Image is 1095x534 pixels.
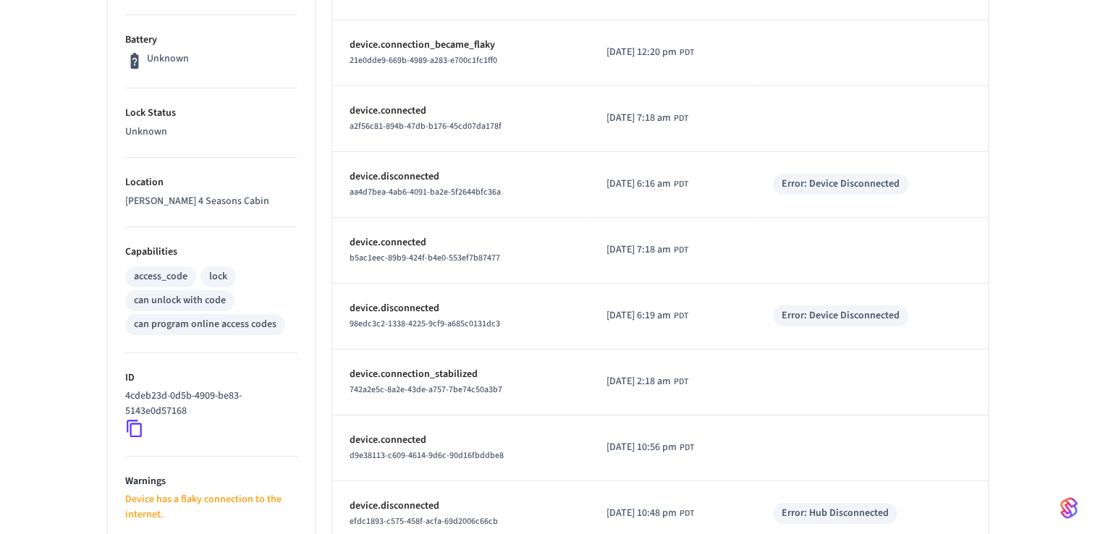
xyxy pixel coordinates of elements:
span: [DATE] 6:19 am [606,308,671,323]
div: Error: Device Disconnected [782,177,900,192]
div: lock [209,269,227,284]
div: can unlock with code [134,293,226,308]
p: Device has a flaky connection to the internet. [125,492,297,522]
p: device.disconnected [350,301,572,316]
p: device.disconnected [350,499,572,514]
span: [DATE] 12:20 pm [606,45,677,60]
span: PDT [674,376,688,389]
span: [DATE] 10:48 pm [606,506,677,521]
p: Warnings [125,474,297,489]
span: 742a2e5c-8a2e-43de-a757-7be74c50a3b7 [350,383,502,396]
span: PDT [674,244,688,257]
span: [DATE] 2:18 am [606,374,671,389]
span: PDT [674,112,688,125]
p: [PERSON_NAME] 4 Seasons Cabin [125,194,297,209]
span: PDT [680,441,694,454]
p: Capabilities [125,245,297,260]
span: PDT [674,178,688,191]
p: Unknown [125,124,297,140]
div: America/Los_Angeles [606,111,688,126]
div: America/Los_Angeles [606,177,688,192]
span: d9e38113-c609-4614-9d6c-90d16fbddbe8 [350,449,504,462]
p: Battery [125,33,297,48]
p: device.disconnected [350,169,572,185]
span: b5ac1eec-89b9-424f-b4e0-553ef7b87477 [350,252,500,264]
div: America/Los_Angeles [606,242,688,258]
p: device.connected [350,103,572,119]
div: can program online access codes [134,317,276,332]
span: [DATE] 6:16 am [606,177,671,192]
span: aa4d7bea-4ab6-4091-ba2e-5f2644bfc36a [350,186,501,198]
span: efdc1893-c575-458f-acfa-69d2006c66cb [350,515,498,527]
p: device.connection_stabilized [350,367,572,382]
p: device.connected [350,433,572,448]
p: ID [125,370,297,386]
p: Unknown [147,51,189,67]
span: [DATE] 10:56 pm [606,440,677,455]
span: PDT [680,507,694,520]
div: America/Los_Angeles [606,45,694,60]
span: PDT [674,310,688,323]
span: 21e0dde9-669b-4989-a283-e700c1fc1ff0 [350,54,497,67]
span: [DATE] 7:18 am [606,242,671,258]
div: access_code [134,269,187,284]
span: a2f56c81-894b-47db-b176-45cd07da178f [350,120,502,132]
span: PDT [680,46,694,59]
p: Location [125,175,297,190]
div: Error: Device Disconnected [782,308,900,323]
div: America/Los_Angeles [606,308,688,323]
p: 4cdeb23d-0d5b-4909-be83-5143e0d57168 [125,389,292,419]
p: device.connection_became_flaky [350,38,572,53]
span: 98edc3c2-1338-4225-9cf9-a685c0131dc3 [350,318,500,330]
span: [DATE] 7:18 am [606,111,671,126]
p: device.connected [350,235,572,250]
p: Lock Status [125,106,297,121]
div: Error: Hub Disconnected [782,506,889,521]
img: SeamLogoGradient.69752ec5.svg [1060,496,1078,520]
div: America/Los_Angeles [606,374,688,389]
div: America/Los_Angeles [606,440,694,455]
div: America/Los_Angeles [606,506,694,521]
